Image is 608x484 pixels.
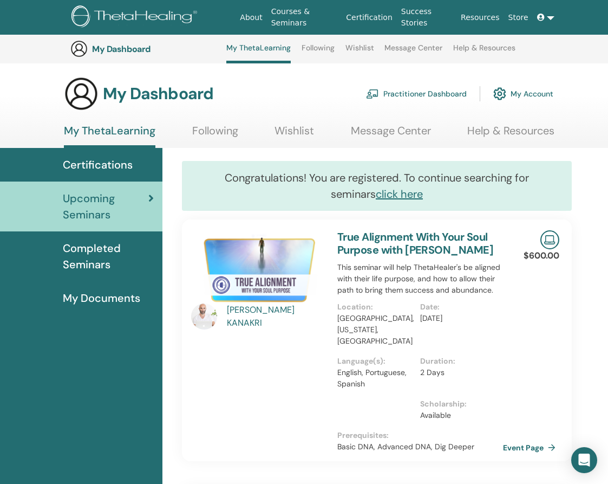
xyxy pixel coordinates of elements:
[92,44,200,54] h3: My Dashboard
[467,124,554,145] a: Help & Resources
[337,356,414,367] p: Language(s) :
[63,290,140,306] span: My Documents
[540,230,559,249] img: Live Online Seminar
[337,441,503,453] p: Basic DNA, Advanced DNA, Dig Deeper
[366,82,467,106] a: Practitioner Dashboard
[420,356,496,367] p: Duration :
[345,43,374,61] a: Wishlist
[337,262,503,296] p: This seminar will help ThetaHealer's be aligned with their life purpose, and how to allow their p...
[191,230,324,307] img: True Alignment With Your Soul Purpose
[571,447,597,473] div: Open Intercom Messenger
[420,313,496,324] p: [DATE]
[524,249,559,262] p: $600.00
[420,367,496,378] p: 2 Days
[504,8,533,28] a: Store
[70,40,88,57] img: generic-user-icon.jpg
[63,157,133,173] span: Certifications
[227,304,327,330] a: [PERSON_NAME] KANAKRI
[337,367,414,390] p: English, Portuguese, Spanish
[71,5,201,30] img: logo.png
[236,8,266,28] a: About
[191,304,217,330] img: default.jpg
[493,82,553,106] a: My Account
[337,313,414,347] p: [GEOGRAPHIC_DATA], [US_STATE], [GEOGRAPHIC_DATA]
[226,43,291,63] a: My ThetaLearning
[302,43,335,61] a: Following
[267,2,342,33] a: Courses & Seminars
[337,430,503,441] p: Prerequisites :
[103,84,213,104] h3: My Dashboard
[342,8,396,28] a: Certification
[64,124,155,148] a: My ThetaLearning
[420,410,496,421] p: Available
[192,124,238,145] a: Following
[366,89,379,99] img: chalkboard-teacher.svg
[337,230,493,257] a: True Alignment With Your Soul Purpose with [PERSON_NAME]
[337,301,414,313] p: Location :
[63,240,154,273] span: Completed Seminars
[376,187,423,201] a: click here
[351,124,431,145] a: Message Center
[453,43,515,61] a: Help & Resources
[493,85,506,103] img: cog.svg
[64,76,99,111] img: generic-user-icon.jpg
[274,124,314,145] a: Wishlist
[420,301,496,313] p: Date :
[456,8,504,28] a: Resources
[384,43,442,61] a: Message Center
[63,190,148,223] span: Upcoming Seminars
[420,398,496,410] p: Scholarship :
[182,161,572,211] div: Congratulations! You are registered. To continue searching for seminars
[397,2,456,33] a: Success Stories
[503,440,560,456] a: Event Page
